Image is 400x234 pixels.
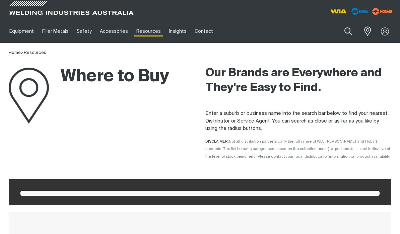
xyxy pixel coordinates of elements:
[21,51,24,55] span: >
[205,140,390,158] span: DISCLAIMER:
[38,20,72,43] a: Filler Metals
[329,23,360,39] input: Product name or item number...
[205,140,390,158] span: Not all distribution partners carry the full range of WIA, [PERSON_NAME] and Hobart products. The...
[24,51,46,55] a: Resources
[5,20,38,43] a: Equipment
[205,110,391,133] p: Enter a suburb or business name into the search bar below to find your nearest Distributor or Ser...
[337,23,360,39] button: Search products
[370,6,395,16] img: miller
[165,20,191,43] a: Insights
[132,20,165,43] a: Resources
[5,20,297,43] nav: Main
[9,66,169,88] h1: Where to Buy
[9,51,21,55] a: Home
[73,20,96,43] a: Safety
[205,66,391,95] h2: Our Brands are Everywhere and They're Easy to Find.
[191,20,217,43] a: Contact
[96,20,132,43] a: Accessories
